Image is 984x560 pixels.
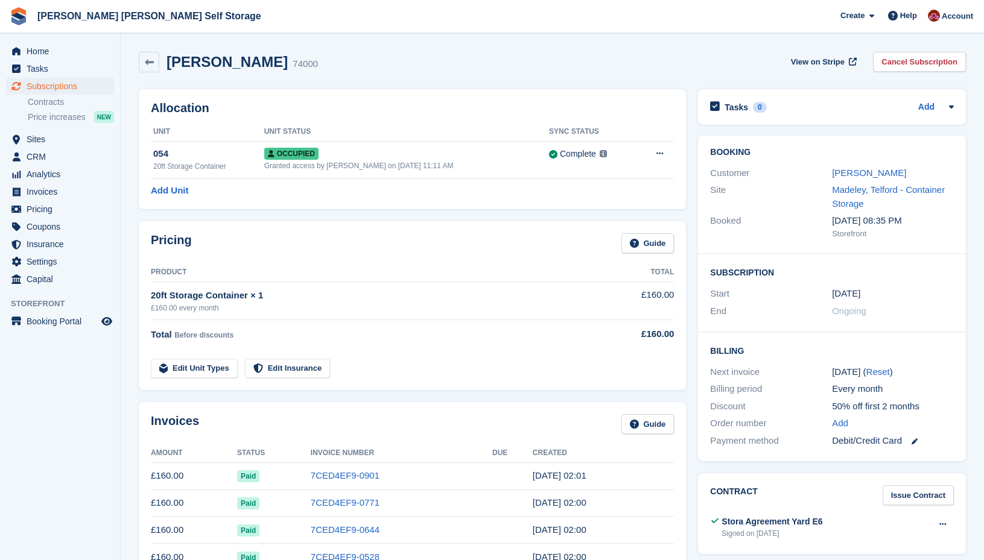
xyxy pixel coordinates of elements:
[594,263,675,282] th: Total
[94,111,114,123] div: NEW
[560,148,596,160] div: Complete
[6,43,114,60] a: menu
[621,233,675,253] a: Guide
[151,122,264,142] th: Unit
[594,327,675,341] div: £160.00
[33,6,266,26] a: [PERSON_NAME] [PERSON_NAME] Self Storage
[237,524,259,536] span: Paid
[832,287,860,301] time: 2025-02-27 01:00:00 UTC
[722,528,822,539] div: Signed on [DATE]
[6,60,114,77] a: menu
[28,110,114,124] a: Price increases NEW
[27,183,99,200] span: Invoices
[722,515,822,528] div: Stora Agreement Yard E6
[6,78,114,95] a: menu
[11,298,120,310] span: Storefront
[151,303,594,313] div: £160.00 every month
[533,470,586,480] time: 2025-08-27 01:01:14 UTC
[786,52,859,72] a: View on Stripe
[840,10,865,22] span: Create
[6,201,114,218] a: menu
[710,485,758,505] h2: Contract
[533,497,586,508] time: 2025-07-27 01:00:21 UTC
[27,60,99,77] span: Tasks
[710,214,832,239] div: Booked
[710,183,832,210] div: Site
[725,102,748,113] h2: Tasks
[6,271,114,288] a: menu
[6,148,114,165] a: menu
[6,253,114,270] a: menu
[100,314,114,329] a: Preview store
[27,43,99,60] span: Home
[600,150,607,157] img: icon-info-grey-7440780725fd019a000dd9b08b2336e03edf1995a4989e88bcd33f0948082b44.svg
[264,122,549,142] th: Unit Status
[27,201,99,218] span: Pricing
[237,497,259,509] span: Paid
[151,263,594,282] th: Product
[710,434,832,448] div: Payment method
[710,382,832,396] div: Billing period
[710,344,954,356] h2: Billing
[832,400,954,414] div: 50% off first 2 months
[873,52,966,72] a: Cancel Subscription
[151,101,674,115] h2: Allocation
[6,131,114,148] a: menu
[151,489,237,517] td: £160.00
[710,304,832,318] div: End
[245,359,331,379] a: Edit Insurance
[753,102,767,113] div: 0
[492,444,533,463] th: Due
[167,54,288,70] h2: [PERSON_NAME]
[27,131,99,148] span: Sites
[27,148,99,165] span: CRM
[6,183,114,200] a: menu
[27,271,99,288] span: Capital
[27,253,99,270] span: Settings
[621,414,675,434] a: Guide
[151,414,199,434] h2: Invoices
[153,161,264,172] div: 20ft Storage Container
[237,444,311,463] th: Status
[28,112,86,123] span: Price increases
[6,313,114,330] a: menu
[311,444,492,463] th: Invoice Number
[151,444,237,463] th: Amount
[710,400,832,414] div: Discount
[264,160,549,171] div: Granted access by [PERSON_NAME] on [DATE] 11:11 AM
[832,184,945,209] a: Madeley, Telford - Container Storage
[27,218,99,235] span: Coupons
[28,96,114,108] a: Contracts
[832,306,866,316] span: Ongoing
[594,282,675,319] td: £160.00
[311,470,379,480] a: 7CED4EF9-0901
[27,236,99,253] span: Insurance
[6,166,114,183] a: menu
[153,147,264,161] div: 054
[27,166,99,183] span: Analytics
[710,287,832,301] div: Start
[900,10,917,22] span: Help
[832,365,954,379] div: [DATE] ( )
[942,10,973,22] span: Account
[791,56,845,68] span: View on Stripe
[832,417,848,430] a: Add
[549,122,636,142] th: Sync Status
[151,462,237,489] td: £160.00
[832,434,954,448] div: Debit/Credit Card
[832,214,954,228] div: [DATE] 08:35 PM
[918,101,935,115] a: Add
[6,218,114,235] a: menu
[27,78,99,95] span: Subscriptions
[237,470,259,482] span: Paid
[311,524,379,535] a: 7CED4EF9-0644
[832,168,906,178] a: [PERSON_NAME]
[151,184,188,198] a: Add Unit
[533,524,586,535] time: 2025-06-27 01:00:21 UTC
[151,329,172,339] span: Total
[533,444,674,463] th: Created
[151,233,192,253] h2: Pricing
[6,236,114,253] a: menu
[710,365,832,379] div: Next invoice
[883,485,954,505] a: Issue Contract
